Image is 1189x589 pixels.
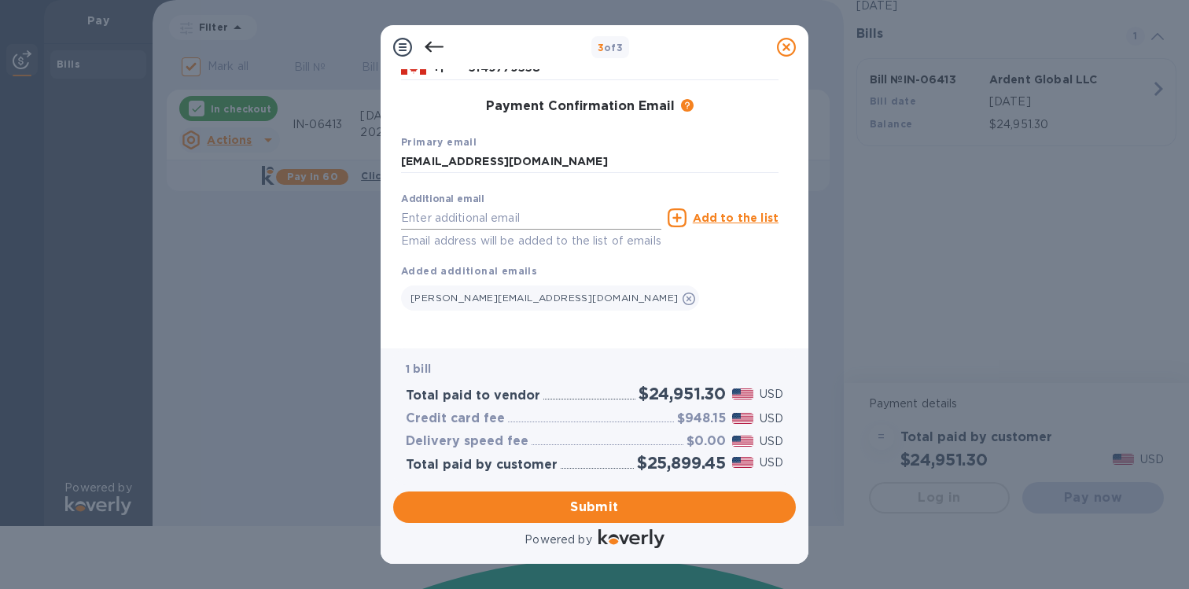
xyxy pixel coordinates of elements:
[760,433,783,450] p: USD
[406,411,505,426] h3: Credit card fee
[639,384,726,403] h2: $24,951.30
[401,265,537,277] b: Added additional emails
[760,410,783,427] p: USD
[732,457,753,468] img: USD
[598,42,624,53] b: of 3
[406,434,528,449] h3: Delivery speed fee
[393,491,796,523] button: Submit
[598,529,664,548] img: Logo
[401,195,484,204] label: Additional email
[732,436,753,447] img: USD
[693,212,779,224] u: Add to the list
[406,388,540,403] h3: Total paid to vendor
[401,136,477,148] b: Primary email
[732,388,753,399] img: USD
[525,532,591,548] p: Powered by
[401,150,779,174] input: Enter your primary name
[760,455,783,471] p: USD
[677,411,726,426] h3: $948.15
[687,434,726,449] h3: $0.00
[410,292,678,304] span: [PERSON_NAME][EMAIL_ADDRESS][DOMAIN_NAME]
[637,453,726,473] h2: $25,899.45
[406,363,431,375] b: 1 bill
[760,386,783,403] p: USD
[732,413,753,424] img: USD
[598,42,604,53] span: 3
[401,206,661,230] input: Enter additional email
[406,458,558,473] h3: Total paid by customer
[486,99,675,114] h3: Payment Confirmation Email
[406,498,783,517] span: Submit
[401,285,699,311] div: [PERSON_NAME][EMAIL_ADDRESS][DOMAIN_NAME]
[401,232,661,250] p: Email address will be added to the list of emails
